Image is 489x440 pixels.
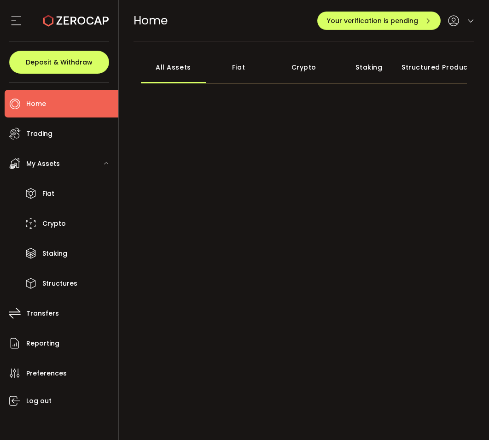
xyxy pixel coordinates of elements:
span: Trading [26,127,52,141]
div: Crypto [271,51,337,83]
span: Staking [42,247,67,260]
div: Structured Products [402,51,467,83]
div: Staking [337,51,402,83]
span: Log out [26,394,52,408]
button: Deposit & Withdraw [9,51,109,74]
div: Fiat [206,51,271,83]
span: My Assets [26,157,60,170]
div: All Assets [141,51,206,83]
span: Reporting [26,337,59,350]
span: Your verification is pending [327,18,418,24]
button: Your verification is pending [317,12,441,30]
span: Fiat [42,187,54,200]
span: Preferences [26,367,67,380]
span: Deposit & Withdraw [26,59,93,65]
span: Structures [42,277,77,290]
span: Crypto [42,217,66,230]
span: Transfers [26,307,59,320]
span: Home [134,12,168,29]
span: Home [26,97,46,111]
